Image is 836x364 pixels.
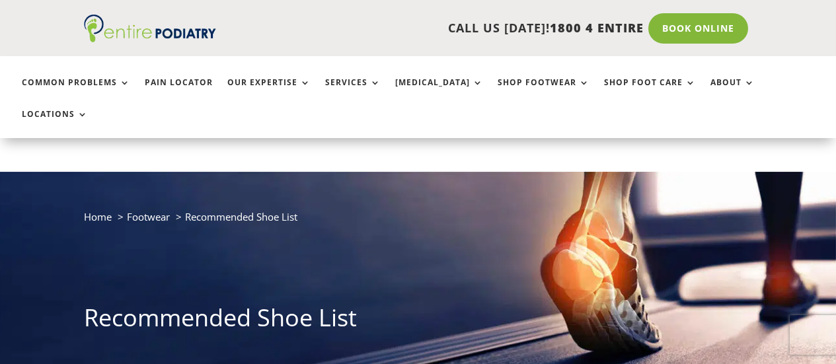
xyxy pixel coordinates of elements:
[227,78,311,106] a: Our Expertise
[710,78,755,106] a: About
[234,20,644,37] p: CALL US [DATE]!
[22,78,130,106] a: Common Problems
[84,208,753,235] nav: breadcrumb
[185,210,297,223] span: Recommended Shoe List
[127,210,170,223] a: Footwear
[604,78,696,106] a: Shop Foot Care
[325,78,381,106] a: Services
[22,110,88,138] a: Locations
[84,301,753,341] h1: Recommended Shoe List
[550,20,644,36] span: 1800 4 ENTIRE
[84,210,112,223] a: Home
[84,15,216,42] img: logo (1)
[145,78,213,106] a: Pain Locator
[395,78,483,106] a: [MEDICAL_DATA]
[84,32,216,45] a: Entire Podiatry
[648,13,748,44] a: Book Online
[498,78,589,106] a: Shop Footwear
